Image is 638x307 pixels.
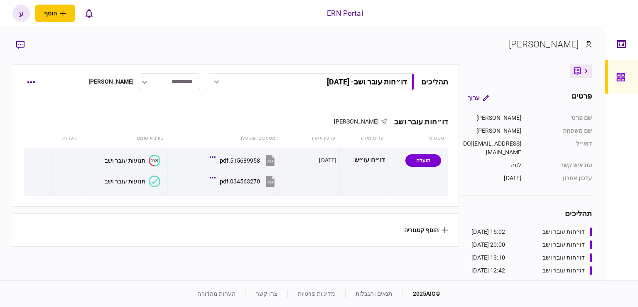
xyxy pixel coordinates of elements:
span: [PERSON_NAME] [334,118,379,125]
div: לווה [461,161,521,170]
button: פתח רשימת התראות [80,5,98,22]
div: 12:42 [DATE] [471,266,505,275]
div: [PERSON_NAME] [461,114,521,122]
div: © 2025 AIO [402,290,441,298]
div: [DATE] [319,156,336,164]
button: הוסף קטגוריה [404,227,448,233]
div: הועלה [405,154,441,167]
a: דו״חות עובר ושב16:02 [DATE] [471,228,592,236]
div: [PERSON_NAME] [509,37,579,51]
div: פרטים [572,90,592,105]
text: 2/3 [151,158,158,163]
div: דו״ח עו״ש [343,151,385,170]
button: דו״חות עובר ושב- [DATE] [207,73,415,90]
div: דוא״ל [530,139,592,157]
a: דו״חות עובר ושב20:00 [DATE] [471,240,592,249]
th: מסמכים שהועלו [168,129,280,148]
th: סיווג אוטומטי [81,129,168,148]
button: פתח תפריט להוספת לקוח [35,5,75,22]
div: תהליכים [421,76,448,87]
button: ע [12,5,30,22]
div: [PERSON_NAME] [461,126,521,135]
div: [PERSON_NAME] [88,77,134,86]
div: דו״חות עובר ושב [542,240,585,249]
div: שם משפחה [530,126,592,135]
div: שם פרטי [530,114,592,122]
button: 034563270.pdf [211,172,277,191]
th: סטטוס [388,129,448,148]
div: [EMAIL_ADDRESS][DOMAIN_NAME] [461,139,521,157]
button: 2/3תנועות עובר ושב [105,155,160,166]
div: דו״חות עובר ושב [542,253,585,262]
div: [DATE] [461,174,521,183]
a: הערות מהדורה [197,290,236,297]
div: ERN Portal [327,8,363,19]
a: תנאים והגבלות [356,290,393,297]
a: דו״חות עובר ושב13:10 [DATE] [471,253,592,262]
div: 13:10 [DATE] [471,253,505,262]
div: תהליכים [461,208,592,219]
button: תנועות עובר ושב [105,176,160,187]
a: דו״חות עובר ושב12:42 [DATE] [471,266,592,275]
div: תנועות עובר ושב [105,178,145,185]
a: צרו קשר [256,290,277,297]
button: ערוך [461,90,496,105]
div: סוג איש קשר [530,161,592,170]
button: 515689958.pdf [211,151,277,170]
div: דו״חות עובר ושב - [DATE] [327,77,407,86]
div: דו״חות עובר ושב [542,266,585,275]
div: 16:02 [DATE] [471,228,505,236]
div: 20:00 [DATE] [471,240,505,249]
div: 515689958.pdf [220,157,260,164]
div: דו״חות עובר ושב [542,228,585,236]
div: 034563270.pdf [220,178,260,185]
div: עדכון אחרון [530,174,592,183]
th: עדכון אחרון [280,129,340,148]
th: הערות [51,129,81,148]
div: דו״חות עובר ושב [388,117,448,126]
a: מדיניות פרטיות [298,290,335,297]
div: תנועות עובר ושב [105,157,145,164]
th: פריט מידע [340,129,388,148]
